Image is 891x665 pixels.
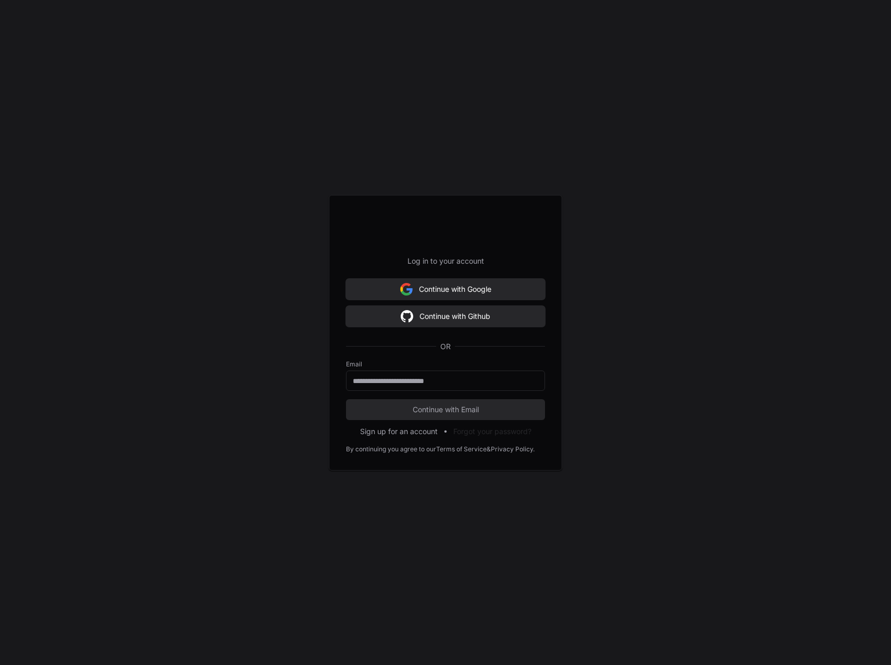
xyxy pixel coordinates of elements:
button: Continue with Google [346,279,545,300]
button: Continue with Email [346,399,545,420]
button: Forgot your password? [453,426,531,437]
img: Sign in with google [400,279,413,300]
div: & [487,445,491,453]
div: By continuing you agree to our [346,445,436,453]
a: Terms of Service [436,445,487,453]
button: Sign up for an account [360,426,438,437]
a: Privacy Policy. [491,445,535,453]
span: Continue with Email [346,404,545,415]
label: Email [346,360,545,368]
span: OR [436,341,455,352]
button: Continue with Github [346,306,545,327]
p: Log in to your account [346,256,545,266]
img: Sign in with google [401,306,413,327]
